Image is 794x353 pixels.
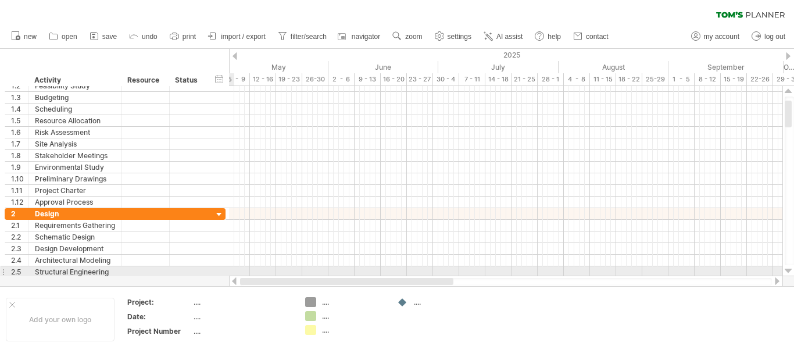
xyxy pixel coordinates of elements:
[481,29,526,44] a: AI assist
[432,29,475,44] a: settings
[35,220,116,231] div: Requirements Gathering
[668,73,695,85] div: 1 - 5
[459,73,485,85] div: 7 - 11
[224,73,250,85] div: 5 - 9
[11,127,28,138] div: 1.6
[35,115,116,126] div: Resource Allocation
[11,231,28,243] div: 2.2
[11,92,28,103] div: 1.3
[102,33,117,41] span: save
[721,73,747,85] div: 15 - 19
[548,33,561,41] span: help
[127,297,191,307] div: Project:
[213,61,328,73] div: May 2025
[62,33,77,41] span: open
[11,220,28,231] div: 2.1
[35,266,116,277] div: Structural Engineering
[704,33,739,41] span: my account
[276,73,302,85] div: 19 - 23
[532,29,564,44] a: help
[11,104,28,115] div: 1.4
[8,29,40,44] a: new
[46,29,81,44] a: open
[336,29,384,44] a: navigator
[328,61,438,73] div: June 2025
[183,33,196,41] span: print
[381,73,407,85] div: 16 - 20
[11,197,28,208] div: 1.12
[322,297,385,307] div: ....
[11,185,28,196] div: 1.11
[11,115,28,126] div: 1.5
[35,173,116,184] div: Preliminary Drawings
[414,297,477,307] div: ....
[695,73,721,85] div: 8 - 12
[11,266,28,277] div: 2.5
[438,61,559,73] div: July 2025
[35,162,116,173] div: Environmental Study
[291,33,327,41] span: filter/search
[11,138,28,149] div: 1.7
[352,33,380,41] span: navigator
[433,73,459,85] div: 30 - 4
[35,138,116,149] div: Site Analysis
[205,29,269,44] a: import / export
[194,312,291,322] div: ....
[616,73,642,85] div: 18 - 22
[405,33,422,41] span: zoom
[35,197,116,208] div: Approval Process
[749,29,789,44] a: log out
[322,311,385,321] div: ....
[275,29,330,44] a: filter/search
[221,33,266,41] span: import / export
[142,33,158,41] span: undo
[127,326,191,336] div: Project Number
[126,29,161,44] a: undo
[407,73,433,85] div: 23 - 27
[34,74,115,86] div: Activity
[35,255,116,266] div: Architectural Modeling
[512,73,538,85] div: 21 - 25
[11,243,28,254] div: 2.3
[389,29,425,44] a: zoom
[668,61,784,73] div: September 2025
[485,73,512,85] div: 14 - 18
[11,255,28,266] div: 2.4
[250,73,276,85] div: 12 - 16
[688,29,743,44] a: my account
[559,61,668,73] div: August 2025
[35,104,116,115] div: Scheduling
[764,33,785,41] span: log out
[35,127,116,138] div: Risk Assessment
[747,73,773,85] div: 22-26
[35,208,116,219] div: Design
[586,33,609,41] span: contact
[127,312,191,322] div: Date:
[11,173,28,184] div: 1.10
[355,73,381,85] div: 9 - 13
[496,33,523,41] span: AI assist
[35,231,116,243] div: Schematic Design
[570,29,612,44] a: contact
[642,73,668,85] div: 25-29
[538,73,564,85] div: 28 - 1
[175,74,201,86] div: Status
[24,33,37,41] span: new
[11,150,28,161] div: 1.8
[11,208,28,219] div: 2
[322,325,385,335] div: ....
[194,326,291,336] div: ....
[35,243,116,254] div: Design Development
[35,150,116,161] div: Stakeholder Meetings
[35,92,116,103] div: Budgeting
[590,73,616,85] div: 11 - 15
[127,74,163,86] div: Resource
[194,297,291,307] div: ....
[167,29,199,44] a: print
[87,29,120,44] a: save
[328,73,355,85] div: 2 - 6
[448,33,471,41] span: settings
[302,73,328,85] div: 26-30
[11,162,28,173] div: 1.9
[35,185,116,196] div: Project Charter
